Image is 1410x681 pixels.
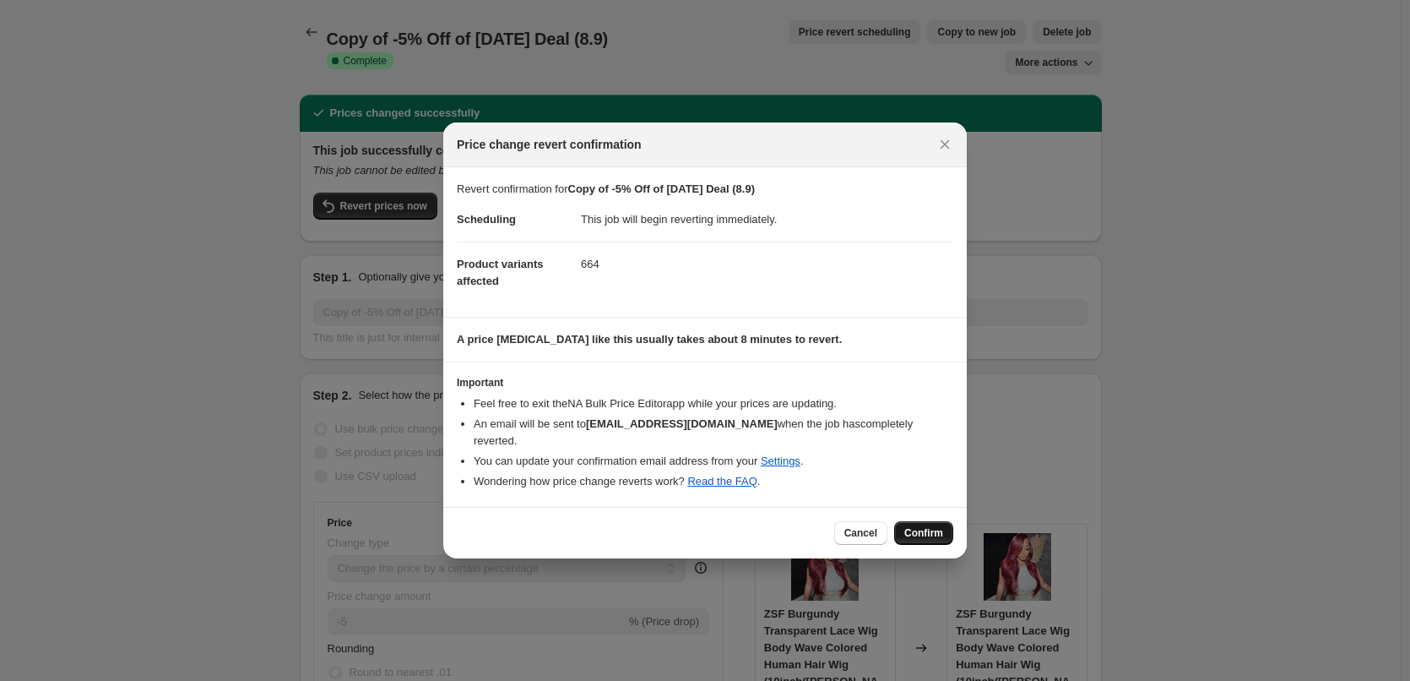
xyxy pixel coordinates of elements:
span: Cancel [844,526,877,540]
p: Revert confirmation for [457,181,953,198]
dd: This job will begin reverting immediately. [581,198,953,242]
button: Cancel [834,521,887,545]
h3: Important [457,376,953,390]
span: Confirm [904,526,943,540]
li: An email will be sent to when the job has completely reverted . [474,416,953,449]
li: You can update your confirmation email address from your . [474,453,953,470]
b: A price [MEDICAL_DATA] like this usually takes about 8 minutes to revert. [457,333,842,346]
b: Copy of -5% Off of [DATE] Deal (8.9) [568,183,755,195]
a: Settings [761,455,800,467]
span: Product variants affected [457,258,544,287]
button: Close [933,133,957,156]
span: Scheduling [457,213,516,226]
span: Price change revert confirmation [457,136,642,153]
button: Confirm [894,521,953,545]
li: Feel free to exit the NA Bulk Price Editor app while your prices are updating. [474,395,953,412]
li: Wondering how price change reverts work? . [474,473,953,490]
dd: 664 [581,242,953,286]
b: [EMAIL_ADDRESS][DOMAIN_NAME] [586,417,778,430]
a: Read the FAQ [687,475,757,488]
